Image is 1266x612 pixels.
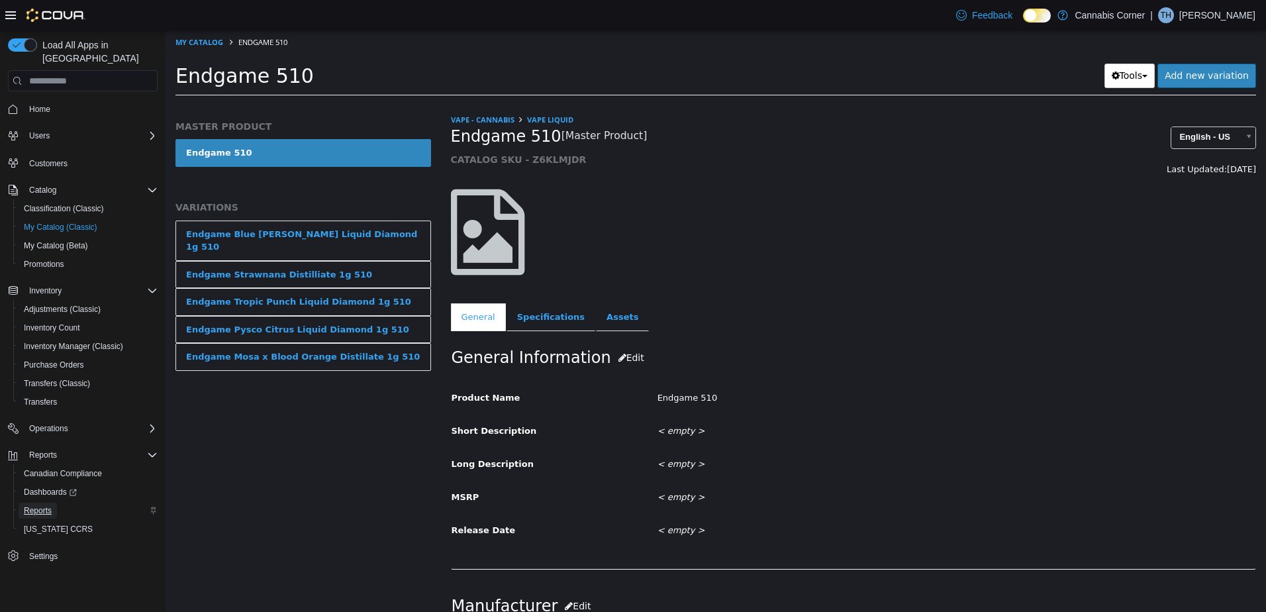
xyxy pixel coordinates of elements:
a: Home [24,101,56,117]
span: My Catalog (Beta) [19,238,158,254]
button: Transfers (Classic) [13,374,163,393]
span: Reports [29,450,57,460]
a: General [285,273,340,301]
a: Dashboards [19,484,82,500]
div: < empty > [482,423,1100,446]
span: Canadian Compliance [24,468,102,479]
span: Last Updated: [1001,134,1061,144]
a: Add new variation [992,33,1091,58]
a: Assets [430,273,483,301]
span: Settings [24,548,158,564]
div: Endgame Pysco Citrus Liquid Diamond 1g 510 [21,293,244,306]
div: < empty > [482,389,1100,413]
h5: CATALOG SKU - Z6KLMJDR [285,123,885,135]
span: Operations [24,421,158,436]
a: Feedback [951,2,1018,28]
span: Users [29,130,50,141]
button: Purchase Orders [13,356,163,374]
span: Product Name [286,362,355,372]
button: Catalog [24,182,62,198]
div: < empty > [482,456,1100,479]
h2: General Information [286,315,1091,340]
a: English - US [1005,96,1091,119]
a: Inventory Manager (Classic) [19,338,128,354]
button: Operations [24,421,73,436]
span: Transfers [19,394,158,410]
button: Adjustments (Classic) [13,300,163,319]
span: Transfers (Classic) [19,376,158,391]
span: Reports [24,505,52,516]
span: Adjustments (Classic) [19,301,158,317]
a: Settings [24,548,63,564]
a: [US_STATE] CCRS [19,521,98,537]
button: Tools [939,33,990,58]
span: [DATE] [1061,134,1091,144]
a: Classification (Classic) [19,201,109,217]
small: [Master Product] [396,101,482,111]
span: Inventory Count [24,323,80,333]
span: Endgame 510 [10,34,148,57]
span: Inventory [29,285,62,296]
a: Specifications [341,273,430,301]
span: [US_STATE] CCRS [24,524,93,535]
button: Transfers [13,393,163,411]
button: Reports [24,447,62,463]
button: Promotions [13,255,163,274]
div: Endgame Tropic Punch Liquid Diamond 1g 510 [21,265,246,278]
button: Operations [3,419,163,438]
span: Catalog [29,185,56,195]
p: Cannabis Corner [1075,7,1145,23]
button: Inventory Manager (Classic) [13,337,163,356]
div: Endgame Blue [PERSON_NAME] Liquid Diamond 1g 510 [21,197,255,223]
button: Inventory [24,283,67,299]
button: Canadian Compliance [13,464,163,483]
button: Inventory [3,281,163,300]
span: Inventory Count [19,320,158,336]
a: Promotions [19,256,70,272]
span: Inventory [24,283,158,299]
h5: MASTER PRODUCT [10,90,266,102]
div: Tania Hines [1158,7,1174,23]
a: Transfers (Classic) [19,376,95,391]
a: My Catalog (Classic) [19,219,103,235]
button: My Catalog (Classic) [13,218,163,236]
h5: VARIATIONS [10,171,266,183]
button: My Catalog (Beta) [13,236,163,255]
nav: Complex example [8,94,158,600]
a: My Catalog (Beta) [19,238,93,254]
div: Endgame Strawnana Distilliate 1g 510 [21,238,207,251]
span: Catalog [24,182,158,198]
span: Purchase Orders [19,357,158,373]
span: English - US [1006,97,1073,117]
button: Settings [3,546,163,566]
img: Cova [26,9,85,22]
a: Canadian Compliance [19,466,107,482]
span: Inventory Manager (Classic) [24,341,123,352]
span: Classification (Classic) [19,201,158,217]
span: Home [29,104,50,115]
a: Dashboards [13,483,163,501]
div: Endgame 510 [482,356,1100,380]
span: Purchase Orders [24,360,84,370]
div: Endgame Mosa x Blood Orange Distillate 1g 510 [21,320,254,333]
span: Feedback [972,9,1012,22]
span: Customers [24,154,158,171]
a: Adjustments (Classic) [19,301,106,317]
span: Promotions [24,259,64,270]
input: Dark Mode [1023,9,1051,23]
span: Endgame 510 [73,7,122,17]
a: Purchase Orders [19,357,89,373]
button: Customers [3,153,163,172]
span: Operations [29,423,68,434]
span: Customers [29,158,68,169]
p: [PERSON_NAME] [1179,7,1255,23]
span: Reports [24,447,158,463]
span: Release Date [286,495,350,505]
span: Endgame 510 [285,96,396,117]
button: Edit [392,564,432,588]
span: Washington CCRS [19,521,158,537]
button: Edit [446,315,486,340]
button: Reports [3,446,163,464]
span: Inventory Manager (Classic) [19,338,158,354]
